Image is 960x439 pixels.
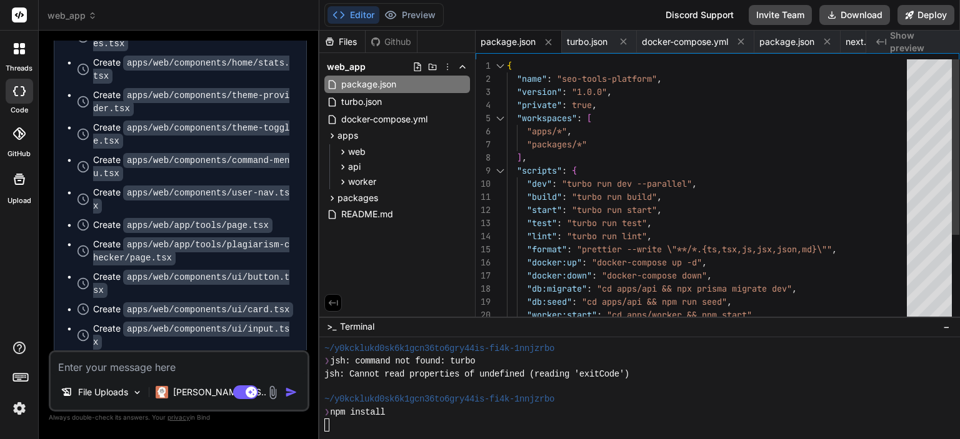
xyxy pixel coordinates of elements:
span: : [592,270,597,281]
label: GitHub [7,149,31,159]
span: : [572,296,577,307]
span: , [567,126,572,137]
span: "format" [527,244,567,255]
span: ~/y0kcklukd0sk6k1gcn36to6gry44is-fi4k-1nnjzrbo [324,342,554,355]
span: web_app [47,9,97,22]
span: "seo-tools-platform" [557,73,657,84]
div: Create [93,219,272,232]
span: , [832,244,837,255]
div: Github [366,36,417,48]
span: docker-compose.yml [340,112,429,127]
span: , [647,217,652,229]
div: 12 [476,204,491,217]
img: Pick Models [132,387,142,398]
div: 1 [476,59,491,72]
span: − [943,320,950,333]
span: docker-compose.yml [642,36,728,48]
div: Create [93,56,294,82]
span: turbo.json [340,94,383,109]
div: Create [93,322,294,348]
div: Create [93,270,294,297]
span: "scripts" [517,165,562,176]
span: "dev" [527,178,552,189]
code: apps/web/components/home/stats.tsx [93,56,289,84]
div: Click to collapse the range. [492,112,508,125]
div: 4 [476,99,491,112]
label: Upload [7,195,31,206]
span: : [557,217,562,229]
span: : [597,309,602,320]
span: Show preview [890,29,950,54]
span: "docker:down" [527,270,592,281]
button: Editor [327,6,379,24]
label: code [11,105,28,116]
div: Discord Support [658,5,741,25]
span: web [348,146,366,158]
span: "build" [527,191,562,202]
span: : [562,165,567,176]
span: turbo.json [567,36,607,48]
code: apps/web/app/tools/plagiarism-checker/page.tsx [93,237,289,265]
span: ~/y0kcklukd0sk6k1gcn36to6gry44is-fi4k-1nnjzrbo [324,393,554,405]
div: Files [319,36,365,48]
span: ] [517,152,522,163]
span: , [692,178,697,189]
div: Create [93,154,294,180]
code: apps/web/components/theme-provider.tsx [93,88,289,116]
span: : [562,204,567,215]
code: apps/web/components/user-nav.tsx [93,185,289,214]
div: 9 [476,164,491,177]
span: "prettier --write \"**/*.{ts,tsx,js,jsx,json,md}\" [577,244,827,255]
div: Create [93,186,294,212]
label: threads [6,63,32,74]
button: Deploy [897,5,954,25]
span: : [567,244,572,255]
div: 20 [476,308,491,322]
button: Preview [379,6,441,24]
div: 6 [476,125,491,138]
span: : [577,112,582,124]
span: , [702,257,707,268]
span: package.json [759,36,814,48]
span: "cd apps/api && npx prisma migrate dev" [597,283,792,294]
button: Invite Team [749,5,812,25]
span: : [547,73,552,84]
div: Create [93,89,294,115]
div: 18 [476,282,491,295]
span: "workspaces" [517,112,577,124]
span: "version" [517,86,562,97]
span: README.md [340,207,394,222]
span: web_app [327,61,366,73]
div: Create [93,24,294,50]
span: worker [348,175,376,188]
span: "1.0.0" [572,86,607,97]
span: : [562,191,567,202]
div: 15 [476,243,491,256]
span: jsh: Cannot read properties of undefined (reading 'exitCode') [324,368,629,380]
div: 19 [476,295,491,308]
span: "db:migrate" [527,283,587,294]
div: 13 [476,217,491,230]
div: 10 [476,177,491,190]
span: , [592,99,597,111]
p: File Uploads [78,386,128,398]
span: "cd apps/worker && npm start" [607,309,752,320]
span: "turbo run lint" [567,230,647,242]
span: , [727,296,732,307]
span: Terminal [340,320,374,333]
span: npm install [330,406,385,418]
span: "db:seed" [527,296,572,307]
span: "docker:up" [527,257,582,268]
span: , [792,283,797,294]
span: "test" [527,217,557,229]
span: : [582,257,587,268]
div: 16 [476,256,491,269]
span: "worker:start" [527,309,597,320]
span: " [827,244,832,255]
button: Download [819,5,890,25]
span: "docker-compose up -d" [592,257,702,268]
span: , [522,152,527,163]
img: settings [9,398,30,419]
span: : [562,99,567,111]
span: "turbo run test" [567,217,647,229]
